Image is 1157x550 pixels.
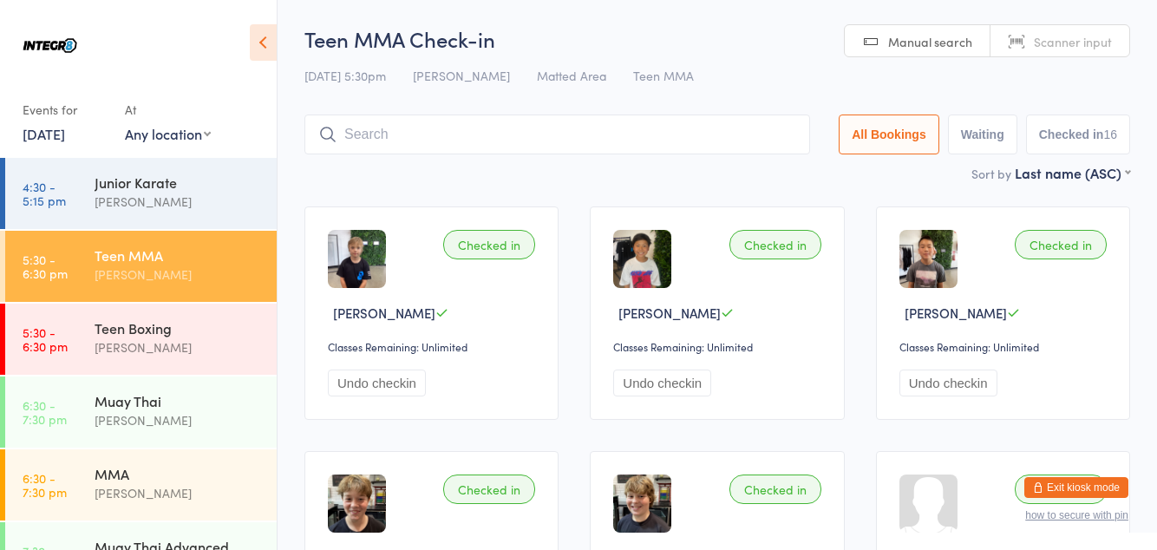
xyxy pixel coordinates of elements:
[905,304,1007,322] span: [PERSON_NAME]
[5,449,277,521] a: 6:30 -7:30 pmMMA[PERSON_NAME]
[23,124,65,143] a: [DATE]
[613,475,671,533] img: image1725348127.png
[1025,509,1128,521] button: how to secure with pin
[5,158,277,229] a: 4:30 -5:15 pmJunior Karate[PERSON_NAME]
[304,24,1130,53] h2: Teen MMA Check-in
[5,304,277,375] a: 5:30 -6:30 pmTeen Boxing[PERSON_NAME]
[899,339,1112,354] div: Classes Remaining: Unlimited
[613,230,671,288] img: image1738824670.png
[1103,128,1117,141] div: 16
[443,230,535,259] div: Checked in
[95,246,262,265] div: Teen MMA
[95,483,262,503] div: [PERSON_NAME]
[328,475,386,533] img: image1725348084.png
[95,337,262,357] div: [PERSON_NAME]
[971,165,1011,182] label: Sort by
[839,115,939,154] button: All Bookings
[948,115,1017,154] button: Waiting
[17,13,82,78] img: Integr8 Bentleigh
[5,231,277,302] a: 5:30 -6:30 pmTeen MMA[PERSON_NAME]
[613,370,711,396] button: Undo checkin
[328,370,426,396] button: Undo checkin
[443,475,535,504] div: Checked in
[95,173,262,192] div: Junior Karate
[5,376,277,448] a: 6:30 -7:30 pmMuay Thai[PERSON_NAME]
[304,67,386,84] span: [DATE] 5:30pm
[125,95,211,124] div: At
[95,464,262,483] div: MMA
[125,124,211,143] div: Any location
[729,475,821,504] div: Checked in
[23,252,68,280] time: 5:30 - 6:30 pm
[95,410,262,430] div: [PERSON_NAME]
[23,180,66,207] time: 4:30 - 5:15 pm
[899,370,997,396] button: Undo checkin
[1024,477,1128,498] button: Exit kiosk mode
[328,339,540,354] div: Classes Remaining: Unlimited
[95,192,262,212] div: [PERSON_NAME]
[899,230,958,288] img: image1705996220.png
[618,304,721,322] span: [PERSON_NAME]
[1015,475,1107,504] div: Checked in
[328,230,386,288] img: image1739428067.png
[333,304,435,322] span: [PERSON_NAME]
[729,230,821,259] div: Checked in
[304,115,810,154] input: Search
[95,318,262,337] div: Teen Boxing
[95,391,262,410] div: Muay Thai
[537,67,606,84] span: Matted Area
[888,33,972,50] span: Manual search
[23,325,68,353] time: 5:30 - 6:30 pm
[633,67,694,84] span: Teen MMA
[23,95,108,124] div: Events for
[1015,230,1107,259] div: Checked in
[95,265,262,285] div: [PERSON_NAME]
[1034,33,1112,50] span: Scanner input
[613,339,826,354] div: Classes Remaining: Unlimited
[23,471,67,499] time: 6:30 - 7:30 pm
[23,398,67,426] time: 6:30 - 7:30 pm
[1015,163,1130,182] div: Last name (ASC)
[1026,115,1130,154] button: Checked in16
[413,67,510,84] span: [PERSON_NAME]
